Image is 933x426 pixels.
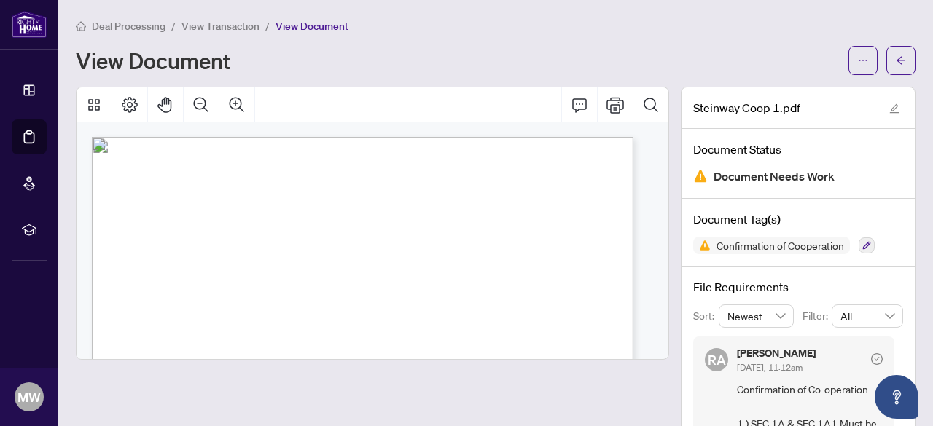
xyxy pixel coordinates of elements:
span: [DATE], 11:12am [737,362,803,373]
img: Document Status [693,169,708,184]
span: Document Needs Work [714,167,835,186]
img: Status Icon [693,237,711,254]
span: All [840,305,894,327]
h5: [PERSON_NAME] [737,348,816,358]
span: MW [17,387,41,407]
span: check-circle [871,353,883,365]
li: / [265,17,270,34]
p: Filter: [803,308,832,324]
button: Open asap [875,375,918,419]
h4: Document Tag(s) [693,210,903,228]
span: edit [889,103,899,114]
span: View Transaction [181,20,259,33]
span: Steinway Coop 1.pdf [693,99,800,117]
span: View Document [276,20,348,33]
img: logo [12,11,47,38]
span: Newest [727,305,786,327]
span: ellipsis [858,55,868,66]
li: / [171,17,176,34]
span: RA [708,350,726,370]
span: arrow-left [896,55,906,66]
p: Sort: [693,308,719,324]
span: Confirmation of Cooperation [711,240,850,251]
h4: File Requirements [693,278,903,296]
span: home [76,21,86,31]
span: Deal Processing [92,20,165,33]
h1: View Document [76,49,230,72]
h4: Document Status [693,141,903,158]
